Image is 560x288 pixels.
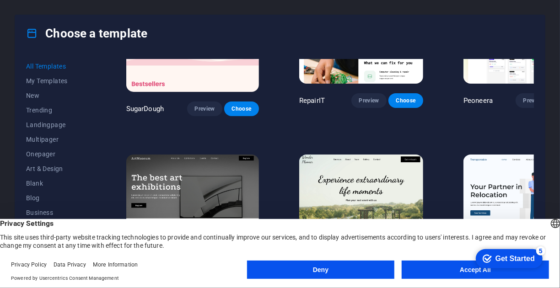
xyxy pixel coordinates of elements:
[26,117,86,132] button: Landingpage
[463,96,493,105] p: Peoneera
[359,97,379,104] span: Preview
[126,104,164,113] p: SugarDough
[65,2,75,11] div: 5
[26,59,86,74] button: All Templates
[26,150,86,158] span: Onepager
[26,121,86,128] span: Landingpage
[26,209,86,216] span: Business
[26,176,86,191] button: Blank
[26,147,86,161] button: Onepager
[26,205,86,220] button: Business
[26,136,86,143] span: Multipager
[396,97,416,104] span: Choose
[187,101,222,116] button: Preview
[26,77,86,85] span: My Templates
[26,165,86,172] span: Art & Design
[26,74,86,88] button: My Templates
[26,194,86,202] span: Blog
[388,93,423,108] button: Choose
[232,105,252,112] span: Choose
[126,155,259,277] img: Art Museum
[26,92,86,99] span: New
[25,10,64,18] div: Get Started
[26,161,86,176] button: Art & Design
[516,93,550,108] button: Preview
[5,5,72,24] div: Get Started 5 items remaining, 0% complete
[26,132,86,147] button: Multipager
[26,180,86,187] span: Blank
[224,101,259,116] button: Choose
[299,96,325,105] p: RepairIT
[523,97,543,104] span: Preview
[26,103,86,117] button: Trending
[26,26,147,41] h4: Choose a template
[26,107,86,114] span: Trending
[194,105,215,112] span: Preview
[351,93,386,108] button: Preview
[299,155,423,269] img: Wonder Planner
[26,63,86,70] span: All Templates
[26,88,86,103] button: New
[26,191,86,205] button: Blog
